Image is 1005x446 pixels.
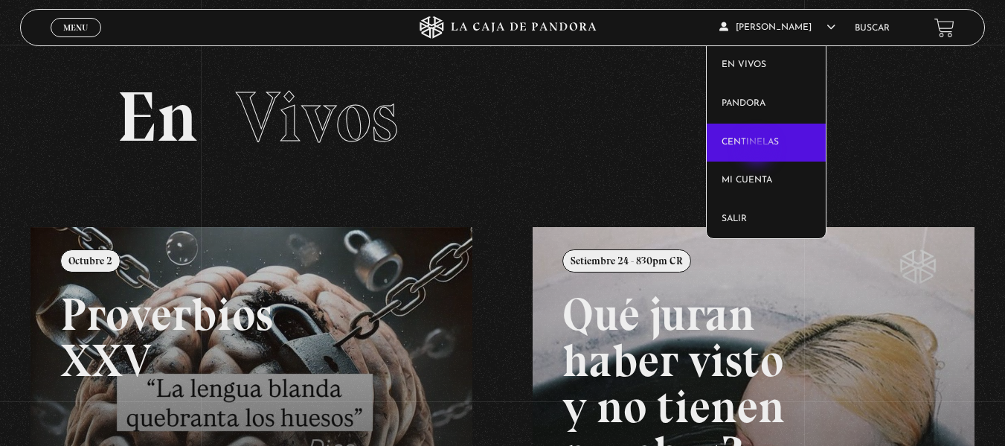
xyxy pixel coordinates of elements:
a: Buscar [855,24,890,33]
h2: En [117,82,889,153]
a: Pandora [707,85,826,124]
a: Mi cuenta [707,162,826,200]
span: [PERSON_NAME] [719,23,835,32]
span: Cerrar [58,36,93,46]
span: Vivos [236,74,398,159]
a: En vivos [707,46,826,85]
span: Menu [63,23,88,32]
a: Salir [707,200,826,239]
a: View your shopping cart [934,17,954,37]
a: Centinelas [707,124,826,162]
